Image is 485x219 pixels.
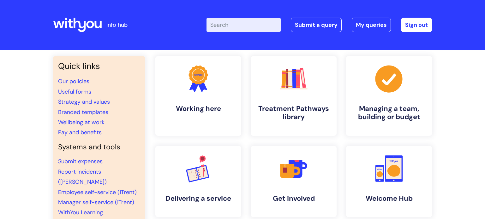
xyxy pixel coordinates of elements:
a: Treatment Pathways library [251,56,337,136]
p: info hub [106,20,128,30]
a: Employee self-service (iTrent) [58,188,137,196]
input: Search [207,18,281,32]
h4: Working here [160,105,236,113]
a: My queries [352,18,391,32]
h3: Quick links [58,61,140,71]
h4: Welcome Hub [351,194,427,203]
h4: Delivering a service [160,194,236,203]
a: Strategy and values [58,98,110,106]
a: Report incidents ([PERSON_NAME]) [58,168,107,186]
a: Submit expenses [58,158,103,165]
a: Submit a query [291,18,342,32]
h4: Systems and tools [58,143,140,152]
a: Get involved [251,146,337,217]
a: Our policies [58,78,89,85]
a: Pay and benefits [58,129,102,136]
a: Sign out [401,18,432,32]
a: Branded templates [58,108,108,116]
a: Working here [155,56,241,136]
a: Wellbeing at work [58,118,105,126]
a: Welcome Hub [346,146,432,217]
a: Useful forms [58,88,91,95]
a: Manager self-service (iTrent) [58,199,134,206]
h4: Treatment Pathways library [256,105,332,121]
h4: Managing a team, building or budget [351,105,427,121]
a: Managing a team, building or budget [346,56,432,136]
a: WithYou Learning [58,209,103,216]
div: | - [207,18,432,32]
h4: Get involved [256,194,332,203]
a: Delivering a service [155,146,241,217]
